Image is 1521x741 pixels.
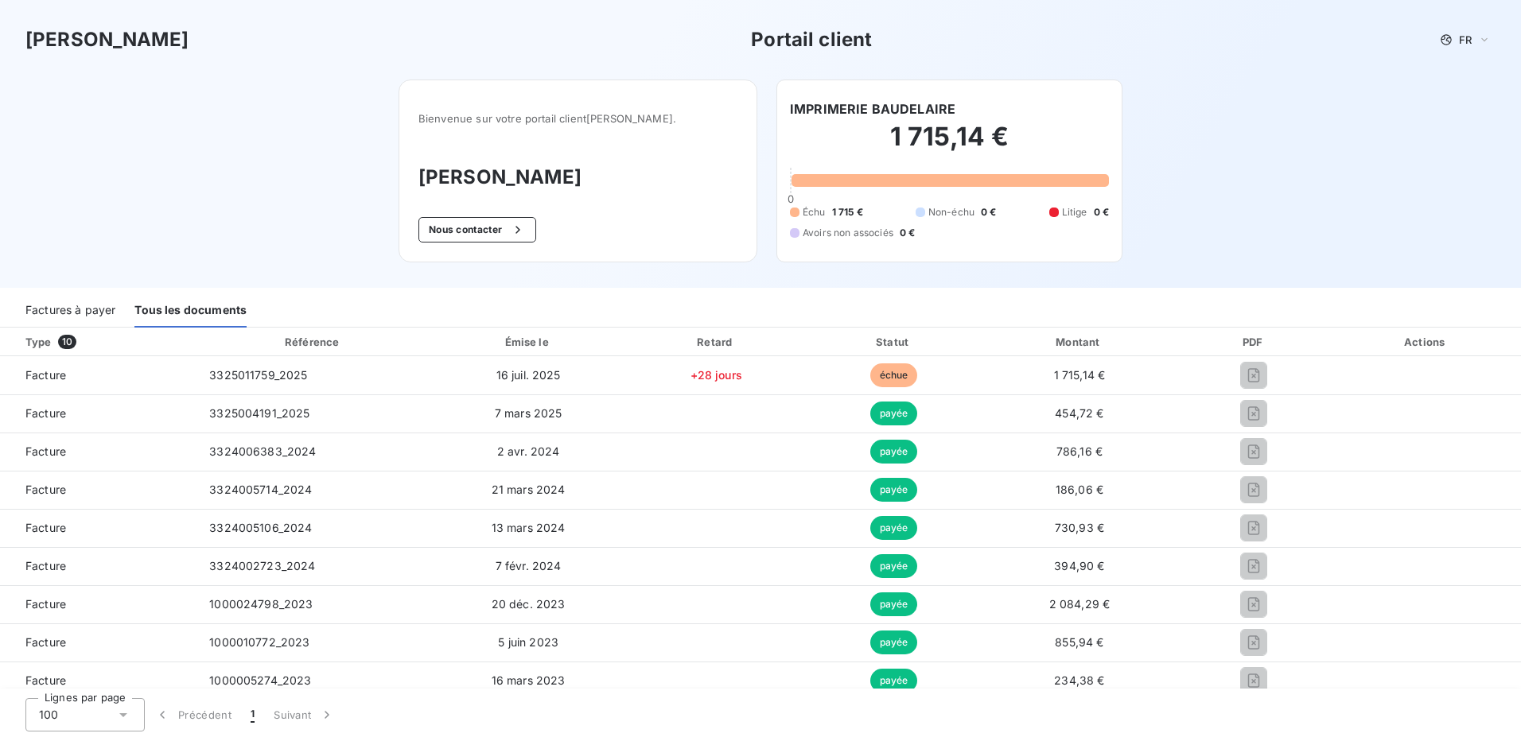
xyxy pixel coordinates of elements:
[1049,597,1111,611] span: 2 084,29 €
[1054,559,1104,572] span: 394,90 €
[13,520,184,536] span: Facture
[832,205,863,219] span: 1 715 €
[209,673,311,687] span: 1000005274_2023
[1055,406,1103,420] span: 454,72 €
[434,334,623,350] div: Émise le
[241,698,264,731] button: 1
[1056,444,1103,458] span: 786,16 €
[928,205,974,219] span: Non-échu
[1056,483,1103,496] span: 186,06 €
[803,205,826,219] span: Échu
[13,634,184,650] span: Facture
[870,630,918,654] span: payée
[1334,334,1518,350] div: Actions
[690,368,742,382] span: +28 jours
[870,363,918,387] span: échue
[1054,673,1104,687] span: 234,38 €
[13,367,184,383] span: Facture
[985,334,1174,350] div: Montant
[1094,205,1109,219] span: 0 €
[134,294,247,328] div: Tous les documents
[498,635,558,649] span: 5 juin 2023
[790,99,955,118] h6: IMPRIMERIE BAUDELAIRE
[13,596,184,612] span: Facture
[870,440,918,464] span: payée
[496,559,562,572] span: 7 févr. 2024
[1459,33,1472,46] span: FR
[1181,334,1328,350] div: PDF
[209,483,312,496] span: 3324005714_2024
[13,673,184,689] span: Facture
[13,558,184,574] span: Facture
[209,444,316,458] span: 3324006383_2024
[418,163,737,192] h3: [PERSON_NAME]
[209,559,315,572] span: 3324002723_2024
[209,635,309,649] span: 1000010772_2023
[25,25,189,54] h3: [PERSON_NAME]
[16,334,193,350] div: Type
[1062,205,1087,219] span: Litige
[264,698,344,731] button: Suivant
[788,192,794,205] span: 0
[981,205,996,219] span: 0 €
[58,335,76,349] span: 10
[492,521,566,534] span: 13 mars 2024
[870,554,918,578] span: payée
[209,406,309,420] span: 3325004191_2025
[13,405,184,421] span: Facture
[497,444,560,458] span: 2 avr. 2024
[870,478,918,502] span: payée
[790,121,1109,169] h2: 1 715,14 €
[418,112,737,125] span: Bienvenue sur votre portail client [PERSON_NAME] .
[209,521,312,534] span: 3324005106_2024
[39,707,58,723] span: 100
[870,516,918,540] span: payée
[492,597,566,611] span: 20 déc. 2023
[495,406,562,420] span: 7 mars 2025
[809,334,978,350] div: Statut
[209,368,307,382] span: 3325011759_2025
[13,482,184,498] span: Facture
[13,444,184,460] span: Facture
[1055,635,1103,649] span: 855,94 €
[803,226,893,240] span: Avoirs non associés
[751,25,872,54] h3: Portail client
[870,402,918,425] span: payée
[629,334,803,350] div: Retard
[900,226,915,240] span: 0 €
[492,673,566,687] span: 16 mars 2023
[496,368,561,382] span: 16 juil. 2025
[209,597,313,611] span: 1000024798_2023
[418,217,536,242] button: Nous contacter
[145,698,241,731] button: Précédent
[870,592,918,616] span: payée
[1055,521,1104,534] span: 730,93 €
[1054,368,1106,382] span: 1 715,14 €
[251,707,255,723] span: 1
[285,336,339,348] div: Référence
[870,669,918,693] span: payée
[492,483,566,496] span: 21 mars 2024
[25,294,115,328] div: Factures à payer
